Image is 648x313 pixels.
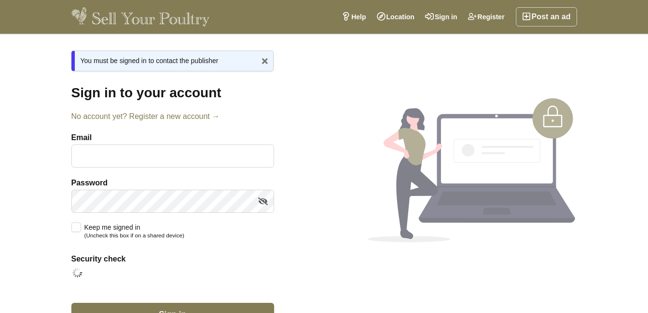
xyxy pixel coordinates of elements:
[372,7,420,26] a: Location
[71,132,274,143] label: Email
[84,232,184,238] small: (Uncheck this box if on a shared device)
[256,194,270,209] a: Show/hide password
[463,7,510,26] a: Register
[71,253,274,265] label: Security check
[258,53,272,68] a: x
[71,51,274,71] div: You must be signed in to contact the publisher
[336,7,371,26] a: Help
[71,222,184,239] label: Keep me signed in
[71,85,274,101] h1: Sign in to your account
[420,7,463,26] a: Sign in
[516,7,577,26] a: Post an ad
[71,7,210,26] img: Sell Your Poultry
[71,177,274,189] label: Password
[71,111,274,122] a: No account yet? Register a new account →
